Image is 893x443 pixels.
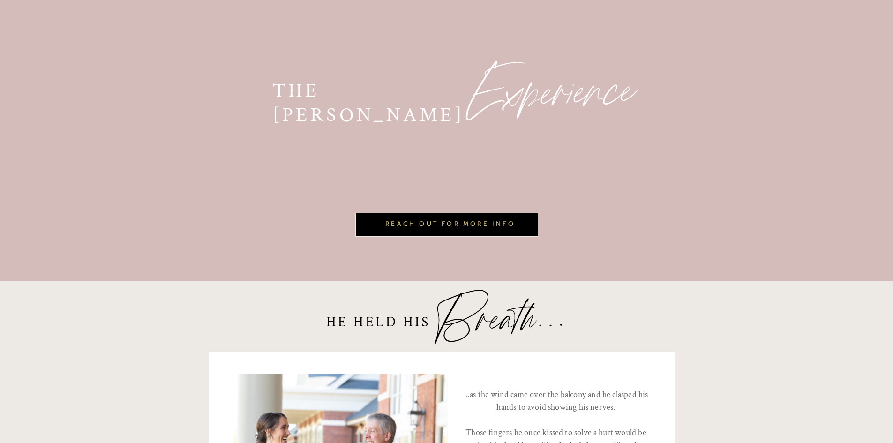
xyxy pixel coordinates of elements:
h2: The [PERSON_NAME] [272,79,491,112]
a: Breath... [433,284,698,352]
a: Reach out For More Info [366,218,535,232]
a: Experience [466,58,603,121]
h2: He held his [326,314,520,347]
